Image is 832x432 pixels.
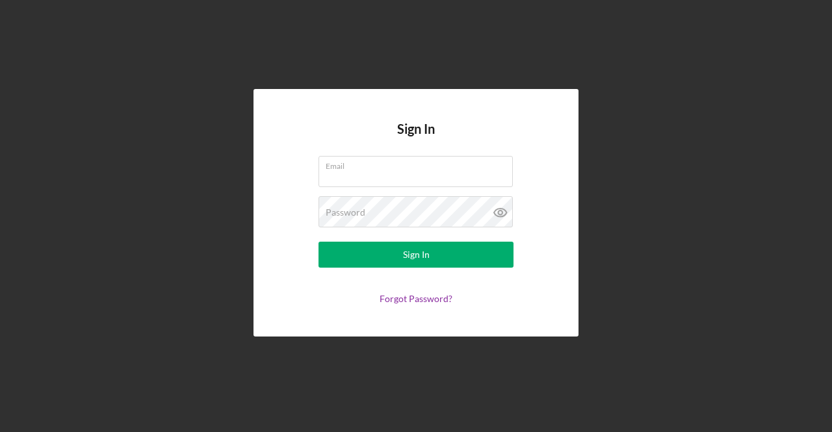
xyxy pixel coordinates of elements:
a: Forgot Password? [380,293,452,304]
div: Sign In [403,242,430,268]
label: Email [326,157,513,171]
label: Password [326,207,365,218]
h4: Sign In [397,121,435,156]
button: Sign In [318,242,513,268]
